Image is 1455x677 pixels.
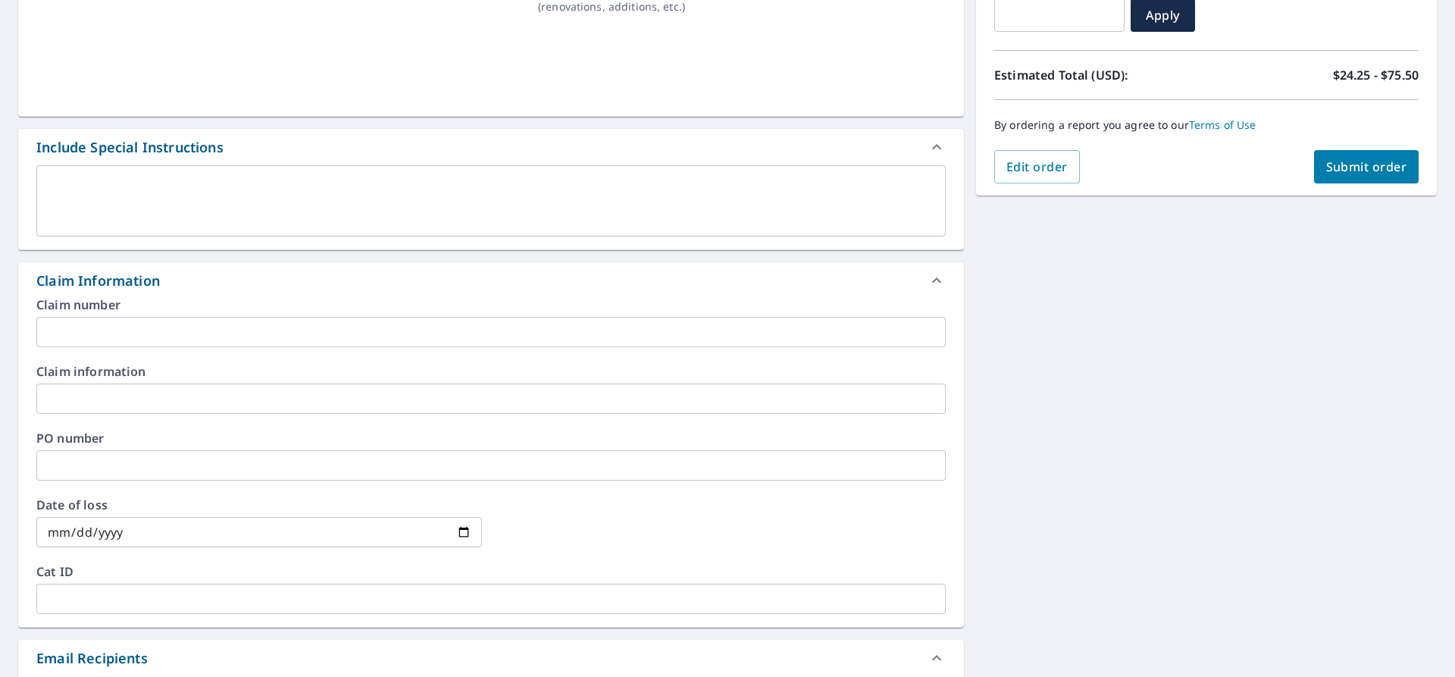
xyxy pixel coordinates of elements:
div: Email Recipients [18,640,964,676]
p: $24.25 - $75.50 [1333,66,1419,84]
div: Claim Information [36,271,160,291]
label: PO number [36,432,946,444]
span: Submit order [1326,158,1407,175]
div: Include Special Instructions [36,137,224,158]
a: Terms of Use [1189,118,1256,132]
button: Edit order [994,150,1080,183]
div: Include Special Instructions [18,129,964,165]
label: Date of loss [36,499,482,511]
label: Claim information [36,365,946,378]
span: Apply [1143,7,1183,24]
span: Edit order [1006,158,1068,175]
div: Email Recipients [36,648,148,669]
label: Claim number [36,299,946,311]
p: Estimated Total (USD): [994,66,1206,84]
p: By ordering a report you agree to our [994,118,1419,132]
label: Cat ID [36,566,946,578]
button: Submit order [1314,150,1419,183]
div: Claim Information [18,262,964,299]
